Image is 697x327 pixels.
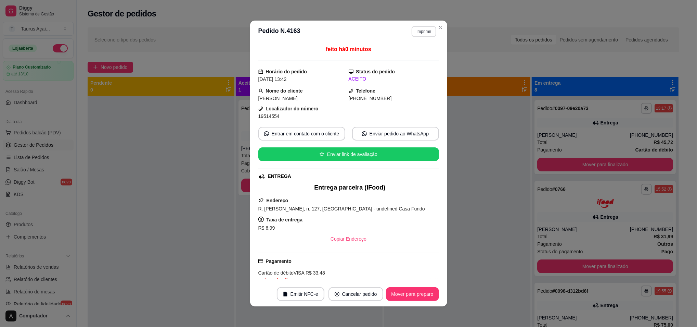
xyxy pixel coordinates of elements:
[283,292,288,296] span: file
[258,217,264,222] span: dollar
[258,88,263,93] span: user
[349,88,353,93] span: phone
[261,183,439,192] div: Entrega parceira (iFood)
[352,127,439,141] button: whats-appEnviar pedido ao WhatsApp
[386,287,439,301] button: Mover para preparo
[258,206,425,211] span: R. [PERSON_NAME], n. 127, [GEOGRAPHIC_DATA] - undefined Casa Fundo
[258,113,280,119] span: 19514554
[268,173,291,180] div: ENTREGA
[266,106,319,111] strong: Localizador do número
[277,287,324,301] button: fileEmitir NFC-e
[266,88,303,94] strong: Nome do cliente
[349,69,353,74] span: desktop
[264,131,269,136] span: whats-app
[258,76,287,82] span: [DATE] 13:42
[435,22,446,33] button: Close
[349,96,392,101] span: [PHONE_NUMBER]
[258,127,345,141] button: whats-appEntrar em contato com o cliente
[258,26,300,37] h3: Pedido N. 4163
[412,26,436,37] button: Imprimir
[266,258,292,264] strong: Pagamento
[320,152,324,157] span: star
[326,46,371,52] span: feito há 0 minutos
[304,270,325,276] span: R$ 33,48
[325,232,372,246] button: Copiar Endereço
[267,217,303,222] strong: Taxa de entrega
[266,69,307,74] strong: Horário do pedido
[258,259,263,264] span: credit-card
[258,270,305,276] span: Cartão de débito VISA
[258,96,298,101] span: [PERSON_NAME]
[362,131,367,136] span: whats-app
[335,292,339,296] span: close-circle
[328,287,383,301] button: close-circleCancelar pedido
[258,106,263,111] span: phone
[258,225,275,231] span: R$ 6,99
[267,198,288,203] strong: Endereço
[258,69,263,74] span: calendar
[258,197,264,203] span: pushpin
[356,69,395,74] strong: Status do pedido
[258,147,439,161] button: starEnviar link de avaliação
[427,278,439,283] strong: 33,48
[349,75,439,83] div: ACEITO
[258,277,298,284] span: Cobrar do cliente
[356,88,376,94] strong: Telefone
